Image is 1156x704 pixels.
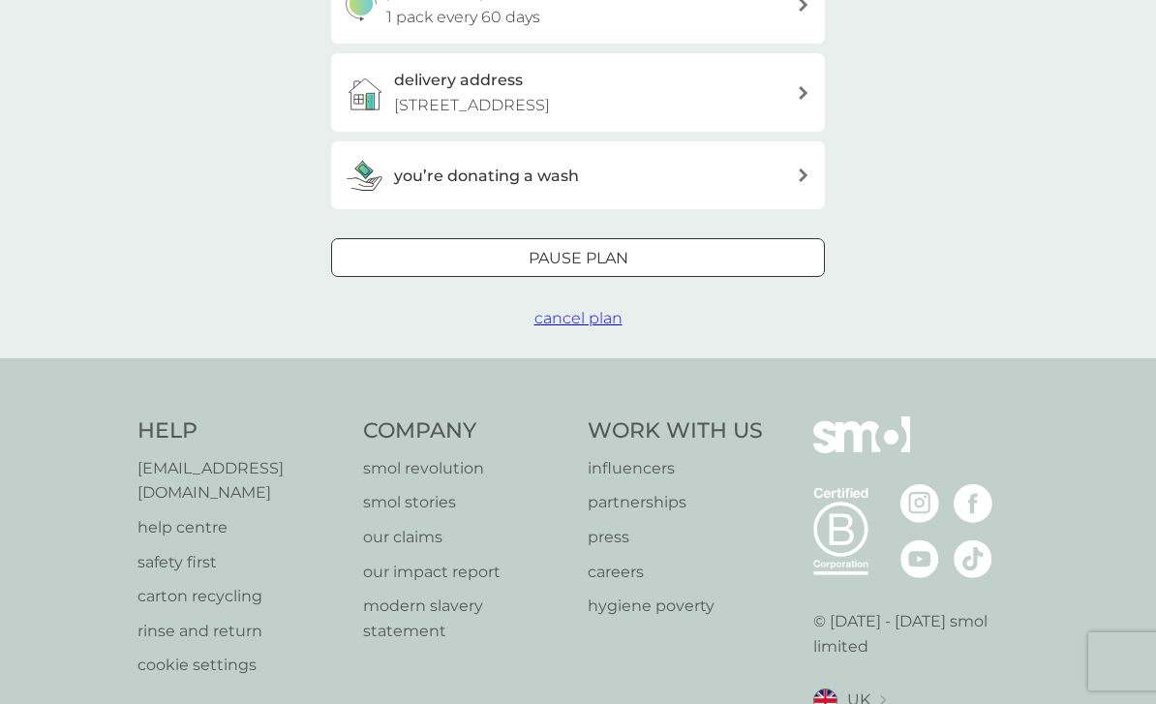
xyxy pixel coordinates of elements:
[813,416,910,482] img: smol
[588,525,763,550] a: press
[363,490,569,515] a: smol stories
[588,416,763,446] h4: Work With Us
[137,653,344,678] a: cookie settings
[534,306,623,331] button: cancel plan
[137,584,344,609] a: carton recycling
[588,490,763,515] a: partnerships
[331,238,825,277] button: Pause plan
[331,141,825,209] button: you’re donating a wash
[900,539,939,578] img: visit the smol Youtube page
[954,484,992,523] img: visit the smol Facebook page
[363,560,569,585] a: our impact report
[386,5,540,30] p: 1 pack every 60 days
[588,594,763,619] a: hygiene poverty
[954,539,992,578] img: visit the smol Tiktok page
[137,619,344,644] a: rinse and return
[363,416,569,446] h4: Company
[813,609,1019,658] p: © [DATE] - [DATE] smol limited
[363,525,569,550] a: our claims
[137,515,344,540] a: help centre
[394,164,579,189] h3: you’re donating a wash
[137,416,344,446] h4: Help
[900,484,939,523] img: visit the smol Instagram page
[363,456,569,481] a: smol revolution
[363,594,569,643] a: modern slavery statement
[588,560,763,585] a: careers
[137,456,344,505] a: [EMAIL_ADDRESS][DOMAIN_NAME]
[137,550,344,575] a: safety first
[394,68,523,93] h3: delivery address
[534,309,623,327] span: cancel plan
[529,246,628,271] p: Pause plan
[394,93,550,118] p: [STREET_ADDRESS]
[331,53,825,132] a: delivery address[STREET_ADDRESS]
[588,456,763,481] a: influencers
